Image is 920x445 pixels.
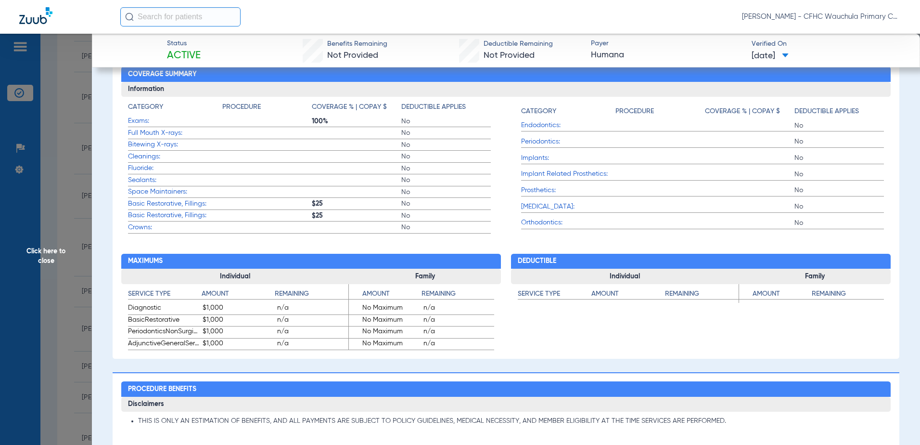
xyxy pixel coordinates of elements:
span: Not Provided [484,51,535,60]
app-breakdown-title: Amount [202,289,275,303]
span: Sealants: [128,175,222,185]
app-breakdown-title: Remaining [422,289,494,303]
span: No [401,128,491,138]
span: AdjunctiveGeneralServices [128,339,199,350]
span: Periodontics: [521,137,615,147]
span: n/a [423,327,494,338]
h4: Amount [739,289,812,300]
span: No [401,187,491,197]
span: n/a [423,339,494,350]
span: [MEDICAL_DATA]: [521,202,615,212]
span: Basic Restorative, Fillings: [128,210,222,221]
app-breakdown-title: Category [128,102,222,116]
app-breakdown-title: Amount [591,289,665,303]
h4: Amount [349,289,422,300]
span: PeriodonticsNonSurgical [128,327,199,338]
span: No [401,199,491,209]
span: Prosthetics: [521,185,615,196]
span: Implants: [521,153,615,163]
h4: Coverage % | Copay $ [705,106,780,117]
app-breakdown-title: Amount [739,289,812,303]
span: $1,000 [203,327,274,338]
h2: Deductible [511,254,891,269]
span: Cleanings: [128,152,222,162]
h3: Disclaimers [121,397,891,412]
span: [DATE] [752,50,789,62]
span: n/a [277,339,348,350]
span: No [401,211,491,221]
h3: Family [739,269,891,284]
h2: Coverage Summary [121,66,891,82]
h4: Category [521,106,556,117]
span: Not Provided [327,51,378,60]
span: No [401,140,491,150]
span: No Maximum [349,303,420,314]
span: No [794,218,884,228]
h4: Amount [202,289,275,300]
span: Diagnostic [128,303,199,314]
img: Search Icon [125,13,134,21]
h4: Category [128,102,163,112]
span: $25 [312,211,401,221]
span: n/a [277,303,348,314]
h4: Service Type [518,289,591,300]
app-breakdown-title: Amount [349,289,422,303]
h4: Remaining [275,289,348,300]
input: Search for patients [120,7,241,26]
app-breakdown-title: Service Type [518,289,591,303]
h2: Maximums [121,254,501,269]
h4: Deductible Applies [401,102,466,112]
span: No [401,117,491,126]
iframe: Chat Widget [872,399,920,445]
app-breakdown-title: Coverage % | Copay $ [312,102,401,116]
span: No [401,164,491,173]
span: Deductible Remaining [484,39,553,49]
span: Exams: [128,116,222,126]
app-breakdown-title: Category [521,102,615,120]
app-breakdown-title: Deductible Applies [794,102,884,120]
span: Active [167,49,201,63]
span: No [794,153,884,163]
span: Payer [591,39,743,49]
span: n/a [423,315,494,327]
span: Humana [591,49,743,61]
span: Implant Related Prosthetics: [521,169,615,179]
h3: Information [121,82,891,97]
span: Endodontics: [521,120,615,131]
span: Fluoride: [128,163,222,173]
span: BasicRestorative [128,315,199,327]
span: No [794,137,884,146]
span: n/a [423,303,494,314]
h3: Individual [121,269,349,284]
h4: Procedure [615,106,654,117]
h4: Procedure [222,102,261,112]
span: Basic Restorative, Fillings: [128,199,222,209]
app-breakdown-title: Procedure [615,102,705,120]
span: $1,000 [203,303,274,314]
h2: Procedure Benefits [121,381,891,397]
span: n/a [277,327,348,338]
app-breakdown-title: Remaining [812,289,884,303]
span: Bitewing X-rays: [128,140,222,150]
h3: Family [349,269,501,284]
h3: Individual [511,269,739,284]
h4: Remaining [665,289,739,300]
span: $1,000 [203,339,274,350]
app-breakdown-title: Coverage % | Copay $ [705,102,794,120]
span: No [401,175,491,185]
span: No Maximum [349,339,420,350]
span: No [401,152,491,161]
h4: Remaining [422,289,494,300]
app-breakdown-title: Remaining [665,289,739,303]
h4: Coverage % | Copay $ [312,102,387,112]
span: Status [167,39,201,49]
span: $1,000 [203,315,274,327]
app-breakdown-title: Deductible Applies [401,102,491,116]
span: [PERSON_NAME] - CFHC Wauchula Primary Care Dental [742,12,901,22]
h4: Remaining [812,289,884,300]
span: No Maximum [349,315,420,327]
span: No [794,185,884,195]
img: Zuub Logo [19,7,52,24]
span: Space Maintainers: [128,187,222,197]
